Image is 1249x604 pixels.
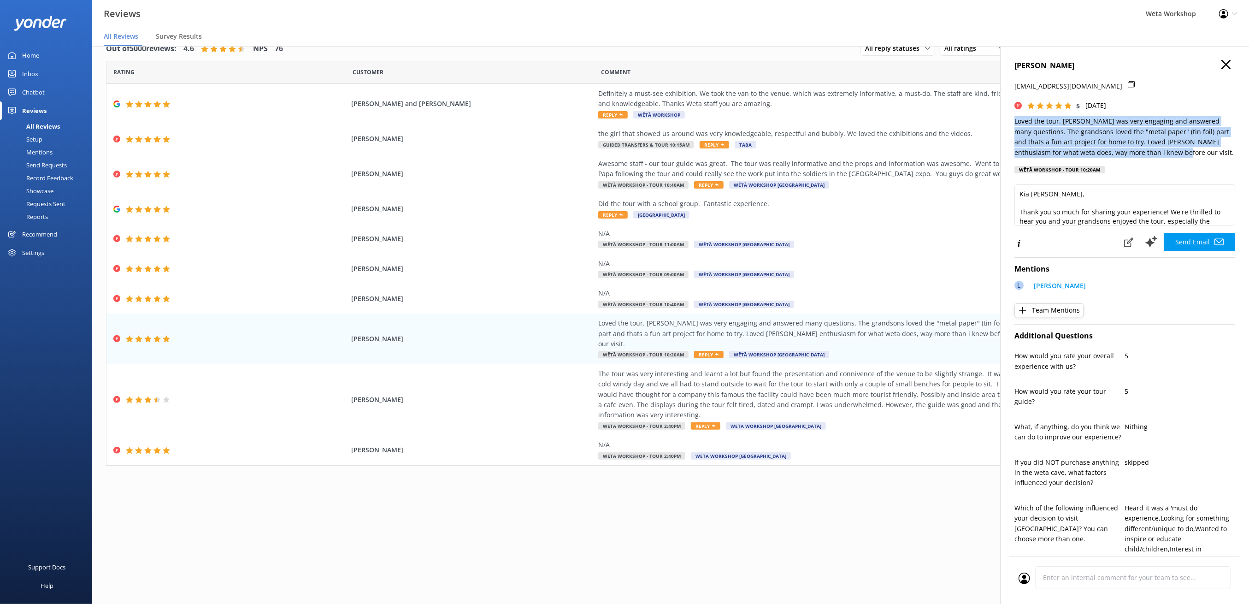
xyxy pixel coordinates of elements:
[633,111,685,118] span: Wētā Workshop
[6,184,53,197] div: Showcase
[1014,386,1125,407] p: How would you rate your tour guide?
[1014,60,1235,72] h4: [PERSON_NAME]
[351,395,594,405] span: [PERSON_NAME]
[351,445,594,455] span: [PERSON_NAME]
[598,141,694,148] span: Guided Transfers & Tour 10:15am
[275,43,283,55] h4: 76
[598,241,689,248] span: Wētā Workshop - Tour 11:00am
[1034,281,1086,291] p: [PERSON_NAME]
[6,146,92,159] a: Mentions
[598,259,1018,269] div: N/A
[598,129,1018,139] div: the girl that showed us around was very knowledgeable, respectful and bubbly. We loved the exhibi...
[156,32,202,41] span: Survey Results
[351,234,594,244] span: [PERSON_NAME]
[22,83,45,101] div: Chatbot
[351,334,594,344] span: [PERSON_NAME]
[6,120,60,133] div: All Reviews
[353,68,383,77] span: Date
[944,43,982,53] span: All ratings
[694,301,794,308] span: Wētā Workshop [GEOGRAPHIC_DATA]
[106,43,177,55] h4: Out of 5000 reviews:
[598,301,689,308] span: Wētā Workshop - Tour 10:40am
[1164,233,1235,251] button: Send Email
[183,43,194,55] h4: 4.6
[351,99,594,109] span: [PERSON_NAME] and [PERSON_NAME]
[598,440,1018,450] div: N/A
[1014,330,1235,342] h4: Additional Questions
[1014,116,1235,158] p: Loved the tour. [PERSON_NAME] was very engaging and answered many questions. The grandsons loved ...
[1125,351,1236,361] p: 5
[41,576,53,595] div: Help
[691,452,791,460] span: Wētā Workshop [GEOGRAPHIC_DATA]
[1125,422,1236,432] p: Nithing
[6,120,92,133] a: All Reviews
[598,159,1018,179] div: Awesome staff - our tour guide was great. The tour was really informative and the props and infor...
[22,243,44,262] div: Settings
[691,422,720,430] span: Reply
[6,184,92,197] a: Showcase
[6,197,92,210] a: Requests Sent
[1076,101,1080,110] span: 5
[694,351,724,358] span: Reply
[351,204,594,214] span: [PERSON_NAME]
[1085,101,1106,111] p: [DATE]
[6,133,42,146] div: Setup
[1014,281,1024,290] div: L
[22,101,47,120] div: Reviews
[598,111,628,118] span: Reply
[351,294,594,304] span: [PERSON_NAME]
[1014,263,1235,275] h4: Mentions
[1014,166,1105,173] div: Wētā Workshop - Tour 10:20am
[6,210,48,223] div: Reports
[253,43,268,55] h4: NPS
[598,271,689,278] span: Wētā Workshop - Tour 09:00am
[22,225,57,243] div: Recommend
[113,68,135,77] span: Date
[598,211,628,219] span: Reply
[1125,457,1236,468] p: skipped
[6,210,92,223] a: Reports
[1019,573,1030,584] img: user_profile.svg
[6,146,53,159] div: Mentions
[598,288,1018,298] div: N/A
[598,452,685,460] span: Wētā Workshop - Tour 2:40pm
[694,271,794,278] span: Wētā Workshop [GEOGRAPHIC_DATA]
[735,141,756,148] span: TABA
[598,369,1018,420] div: The tour was very interesting and learnt a lot but found the presentation and connivence of the v...
[6,172,73,184] div: Record Feedback
[601,68,631,77] span: Question
[104,32,138,41] span: All Reviews
[6,159,67,172] div: Send Requests
[633,211,689,219] span: [GEOGRAPHIC_DATA]
[6,159,92,172] a: Send Requests
[1014,303,1084,317] button: Team Mentions
[6,197,65,210] div: Requests Sent
[598,422,685,430] span: Wētā Workshop - Tour 2:40pm
[1014,503,1125,545] p: Which of the following influenced your decision to visit [GEOGRAPHIC_DATA]? You can choose more t...
[14,16,67,31] img: yonder-white-logo.png
[6,133,92,146] a: Setup
[351,169,594,179] span: [PERSON_NAME]
[104,6,141,21] h3: Reviews
[1125,503,1236,565] p: Heard it was a 'must do' experience,Looking for something different/unique to do,Wanted to inspir...
[598,89,1018,109] div: Definitely a must-see exhibition. We took the van to the venue, which was extremely informative, ...
[22,46,39,65] div: Home
[1221,60,1231,70] button: Close
[351,134,594,144] span: [PERSON_NAME]
[598,181,689,189] span: Wētā Workshop - Tour 10:40am
[700,141,729,148] span: Reply
[694,181,724,189] span: Reply
[598,351,689,358] span: Wētā Workshop - Tour 10:20am
[22,65,38,83] div: Inbox
[1014,184,1235,226] textarea: Kia [PERSON_NAME], Thank you so much for sharing your experience! We're thrilled to hear you and ...
[598,318,1018,349] div: Loved the tour. [PERSON_NAME] was very engaging and answered many questions. The grandsons loved ...
[729,351,829,358] span: Wētā Workshop [GEOGRAPHIC_DATA]
[598,229,1018,239] div: N/A
[1014,81,1122,91] p: [EMAIL_ADDRESS][DOMAIN_NAME]
[1125,386,1236,397] p: 5
[1014,422,1125,443] p: What, if anything, do you think we can do to improve our experience?
[351,264,594,274] span: [PERSON_NAME]
[726,422,826,430] span: Wētā Workshop [GEOGRAPHIC_DATA]
[1014,457,1125,488] p: If you did NOT purchase anything in the weta cave, what factors influenced your decision?
[598,199,1018,209] div: Did the tour with a school group. Fantastic experience.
